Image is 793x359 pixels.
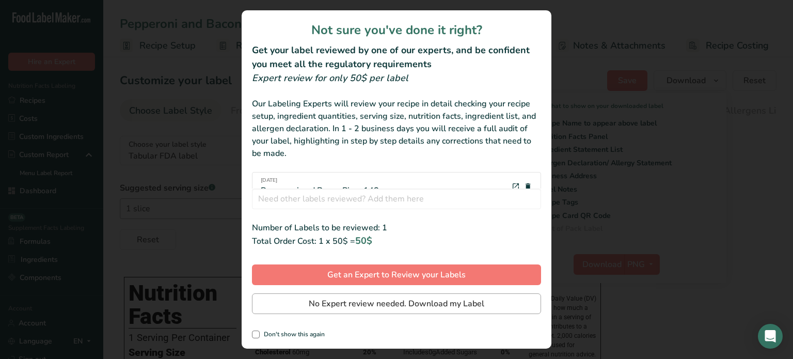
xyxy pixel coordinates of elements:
[355,235,372,247] span: 50$
[309,298,484,310] span: No Expert review needed. Download my Label
[260,331,325,338] span: Don't show this again
[252,222,541,234] div: Number of Labels to be reviewed: 1
[252,293,541,314] button: No Expert review needed. Download my Label
[261,177,384,184] span: [DATE]
[758,324,783,349] div: Open Intercom Messenger
[252,21,541,39] h1: Not sure you've done it right?
[261,177,384,197] div: Pepperoni and Bacon Pizza 148g
[252,234,541,248] div: Total Order Cost: 1 x 50$ =
[252,71,541,85] div: Expert review for only 50$ per label
[252,43,541,71] h2: Get your label reviewed by one of our experts, and be confident you meet all the regulatory requi...
[252,98,541,160] div: Our Labeling Experts will review your recipe in detail checking your recipe setup, ingredient qua...
[252,189,541,209] input: Need other labels reviewed? Add them here
[252,264,541,285] button: Get an Expert to Review your Labels
[327,269,466,281] span: Get an Expert to Review your Labels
